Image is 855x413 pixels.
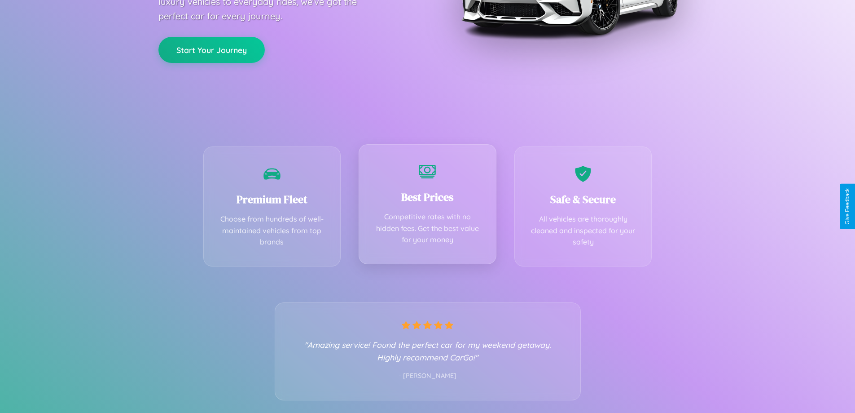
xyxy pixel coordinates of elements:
h3: Safe & Secure [528,192,638,207]
h3: Premium Fleet [217,192,327,207]
p: Choose from hundreds of well-maintained vehicles from top brands [217,213,327,248]
p: "Amazing service! Found the perfect car for my weekend getaway. Highly recommend CarGo!" [293,338,562,364]
p: - [PERSON_NAME] [293,370,562,382]
button: Start Your Journey [158,37,265,63]
div: Give Feedback [844,188,851,225]
h3: Best Prices [373,190,482,204]
p: Competitive rates with no hidden fees. Get the best value for your money [373,211,482,246]
p: All vehicles are thoroughly cleaned and inspected for your safety [528,213,638,248]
